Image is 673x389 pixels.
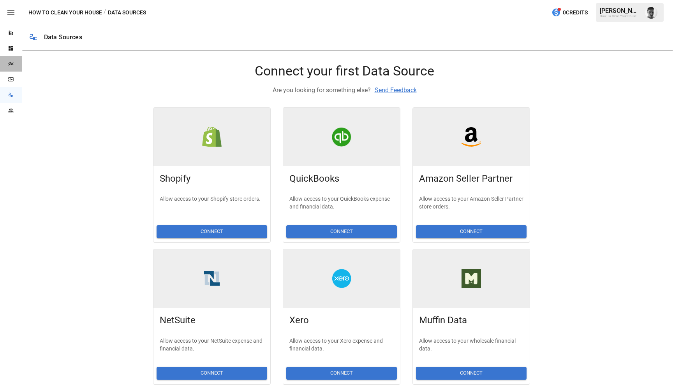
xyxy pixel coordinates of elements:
[157,225,267,238] button: Connect
[160,195,264,214] p: Allow access to your Shopify store orders.
[273,86,417,95] p: Are you looking for something else?
[563,8,588,18] span: 0 Credits
[160,314,264,333] div: NetSuite
[548,5,591,20] button: 0Credits
[255,63,434,79] h4: Connect your first Data Source
[416,367,527,380] button: Connect
[416,225,527,238] button: Connect
[202,127,222,147] div: Shopify
[289,314,394,333] div: Xero
[462,269,481,288] div: Muffin Data
[332,127,351,147] div: QuickBooks
[600,7,640,14] div: [PERSON_NAME]
[419,337,523,356] p: Allow access to your wholesale financial data.
[160,337,264,356] p: Allow access to your NetSuite expense and financial data.
[157,367,267,380] button: Connect
[600,14,640,18] div: How To Clean Your House
[44,33,82,41] div: Data Sources
[419,314,523,333] div: Muffin Data
[462,127,481,147] div: Amazon Seller Partner
[419,195,523,214] p: Allow access to your Amazon Seller Partner store orders.
[645,6,657,19] img: Lucas Nofal
[202,269,222,288] div: NetSuite
[289,172,394,192] div: QuickBooks
[286,225,397,238] button: Connect
[419,172,523,192] div: Amazon Seller Partner
[332,269,351,288] div: Xero
[28,8,102,18] button: How To Clean Your House
[286,367,397,380] button: Connect
[104,8,106,18] div: /
[371,86,417,94] span: Send Feedback
[289,337,394,356] p: Allow access to your Xero expense and financial data.
[160,172,264,192] div: Shopify
[289,195,394,214] p: Allow access to your QuickBooks expense and financial data.
[640,2,662,23] button: Lucas Nofal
